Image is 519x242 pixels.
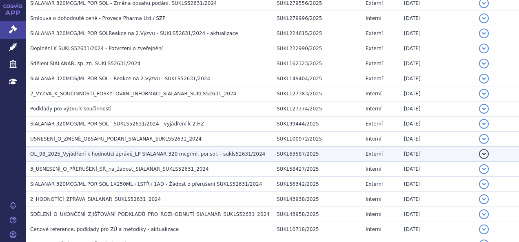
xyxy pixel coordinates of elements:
span: Cenové reference, podklady pro ZÚ a metodiky - aktualizace [30,227,179,232]
span: Interní [366,227,381,232]
span: Podklady pro výzvu k součinnosti [30,106,111,112]
td: [DATE] [400,117,475,132]
span: Interní [366,166,381,172]
span: Externí [366,151,383,157]
td: SUKL127383/2025 [273,86,362,101]
span: Interní [366,196,381,202]
td: [DATE] [400,71,475,86]
button: detail [479,74,489,84]
span: Externí [366,31,383,36]
td: SUKL10718/2025 [273,222,362,237]
td: [DATE] [400,41,475,56]
td: [DATE] [400,101,475,117]
button: detail [479,209,489,219]
span: 2_VÝZVA_K_SOUČINNOSTI_POSKYTOVÁNÍ_INFORMACÍ_SIALANAR_SUKLS52631_2024 [30,91,236,97]
span: Interní [366,15,381,21]
button: detail [479,194,489,204]
button: detail [479,44,489,53]
span: Externí [366,61,383,66]
button: detail [479,59,489,68]
td: [DATE] [400,56,475,71]
span: Externí [366,76,383,81]
span: SIALANAR 320MCG/ML POR SOLReakce na 2.Výzvu - SUKLS52631/2024 - aktualizace [30,31,238,36]
td: SUKL100972/2025 [273,132,362,147]
span: Interní [366,91,381,97]
td: SUKL149404/2025 [273,71,362,86]
button: detail [479,134,489,144]
span: Externí [366,0,383,6]
td: SUKL43938/2025 [273,192,362,207]
span: Smlouva o dohodnuté ceně - Proveca Pharma Ltd./ SZP [30,15,165,21]
td: [DATE] [400,222,475,237]
td: [DATE] [400,26,475,41]
td: [DATE] [400,132,475,147]
td: [DATE] [400,177,475,192]
span: Externí [366,181,383,187]
button: detail [479,149,489,159]
span: SIALANAR 320MCG/ML POR SOL - Změna obsahu podání, SUKLS52631/2024 [30,0,217,6]
span: 3_USNESENÍ_O_PŘERUŠENÍ_SŘ_na_žádost_SIALANAR_SUKLS52631_2024 [30,166,209,172]
span: Interní [366,106,381,112]
span: Externí [366,121,383,127]
td: SUKL63587/2025 [273,147,362,162]
button: detail [479,104,489,114]
td: SUKL222990/2025 [273,41,362,56]
button: detail [479,13,489,23]
span: SIALANAR 320MCG/ML POR SOL - SUKLS52631/2024 - vyjádření k 2.HZ [30,121,204,127]
span: Interní [366,211,381,217]
td: SUKL127374/2025 [273,101,362,117]
span: SIALANAR 320MCG/ML POR SOL - Reakce na 2.Výzvu - SUKLS52631/2024 [30,76,210,81]
button: detail [479,164,489,174]
td: [DATE] [400,207,475,222]
span: USNESENÍ_O_ZMĚNĚ_OBSAHU_PODÁNÍ_SIALANAR_SUKLS52631_2024 [30,136,202,142]
td: SUKL224615/2025 [273,26,362,41]
button: detail [479,224,489,234]
span: OL_98_2025_Vyjádření k hodnotící zprávě_LP SIALANAR 320 mcg/ml, por.sol. - sukls52631/2024 [30,151,265,157]
td: SUKL99444/2025 [273,117,362,132]
span: Interní [366,136,381,142]
span: SIALANAR 320MCG/ML POR SOL 1X250ML+1STŘ+1AD - Žádost o přerušení SUKLS52631/2024 [30,181,262,187]
span: Doplnění K SUKLS52631/2024 - Potvrzení o zveřejnění [30,46,163,51]
td: SUKL56342/2025 [273,177,362,192]
td: [DATE] [400,86,475,101]
button: detail [479,119,489,129]
td: SUKL58427/2025 [273,162,362,177]
button: detail [479,89,489,99]
button: detail [479,179,489,189]
span: Externí [366,46,383,51]
td: [DATE] [400,192,475,207]
td: SUKL162323/2025 [273,56,362,71]
button: detail [479,29,489,38]
td: [DATE] [400,147,475,162]
span: 2_HODNOTÍCÍ_ZPRÁVA_SIALANAR_SUKLS52631_2024 [30,196,161,202]
span: SDĚLENÍ_O_UKONČENÍ_ZJIŠŤOVÁNÍ_PODKLADŮ_PRO_ROZHODNUTÍ_SIALANAR_SUKLS52631_2024 [30,211,270,217]
td: SUKL279996/2025 [273,11,362,26]
td: [DATE] [400,162,475,177]
td: SUKL43958/2025 [273,207,362,222]
td: [DATE] [400,11,475,26]
span: Sdělení SIALANAR, sp. zn. SUKLS52631/2024 [30,61,140,66]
